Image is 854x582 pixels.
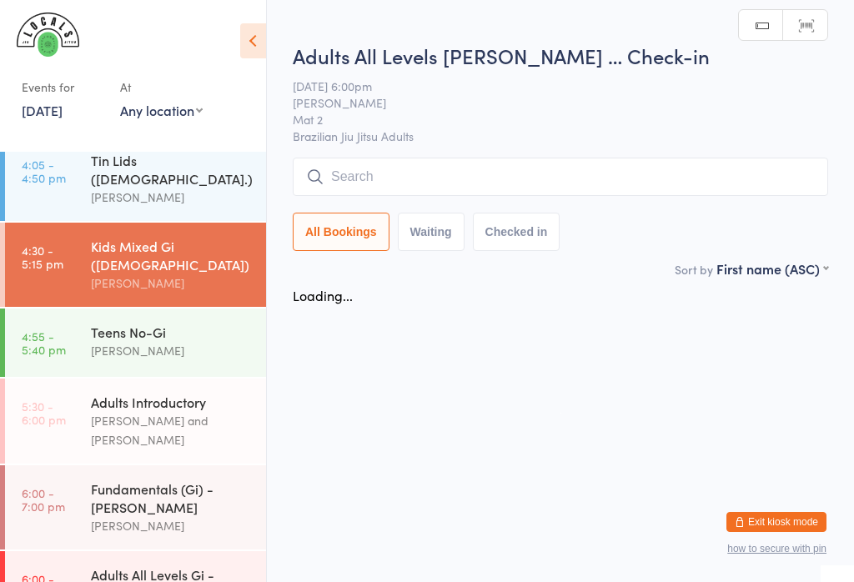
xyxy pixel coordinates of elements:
a: 5:30 -6:00 pmAdults Introductory[PERSON_NAME] and [PERSON_NAME] [5,379,266,464]
div: Kids Mixed Gi ([DEMOGRAPHIC_DATA]) [91,237,252,273]
time: 4:55 - 5:40 pm [22,329,66,356]
div: Teens No-Gi [91,323,252,341]
div: Events for [22,73,103,101]
span: [PERSON_NAME] [293,94,802,111]
div: First name (ASC) [716,259,828,278]
div: [PERSON_NAME] [91,273,252,293]
button: Waiting [398,213,465,251]
a: [DATE] [22,101,63,119]
div: Adults Introductory [91,393,252,411]
img: LOCALS JIU JITSU MAROUBRA [17,13,79,57]
div: At [120,73,203,101]
div: [PERSON_NAME] [91,341,252,360]
h2: Adults All Levels [PERSON_NAME] … Check-in [293,42,828,69]
button: Exit kiosk mode [726,512,826,532]
a: 6:00 -7:00 pmFundamentals (Gi) - [PERSON_NAME][PERSON_NAME] [5,465,266,549]
div: Tin Lids ([DEMOGRAPHIC_DATA].) [91,151,252,188]
div: [PERSON_NAME] and [PERSON_NAME] [91,411,252,449]
span: Brazilian Jiu Jitsu Adults [293,128,828,144]
span: Mat 2 [293,111,802,128]
time: 4:30 - 5:15 pm [22,243,63,270]
span: [DATE] 6:00pm [293,78,802,94]
label: Sort by [675,261,713,278]
div: [PERSON_NAME] [91,188,252,207]
time: 6:00 - 7:00 pm [22,486,65,513]
a: 4:55 -5:40 pmTeens No-Gi[PERSON_NAME] [5,309,266,377]
time: 4:05 - 4:50 pm [22,158,66,184]
a: 4:05 -4:50 pmTin Lids ([DEMOGRAPHIC_DATA].)[PERSON_NAME] [5,137,266,221]
button: how to secure with pin [727,543,826,554]
a: 4:30 -5:15 pmKids Mixed Gi ([DEMOGRAPHIC_DATA])[PERSON_NAME] [5,223,266,307]
button: All Bookings [293,213,389,251]
time: 5:30 - 6:00 pm [22,399,66,426]
div: [PERSON_NAME] [91,516,252,535]
div: Any location [120,101,203,119]
button: Checked in [473,213,560,251]
div: Loading... [293,286,353,304]
div: Fundamentals (Gi) - [PERSON_NAME] [91,479,252,516]
input: Search [293,158,828,196]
